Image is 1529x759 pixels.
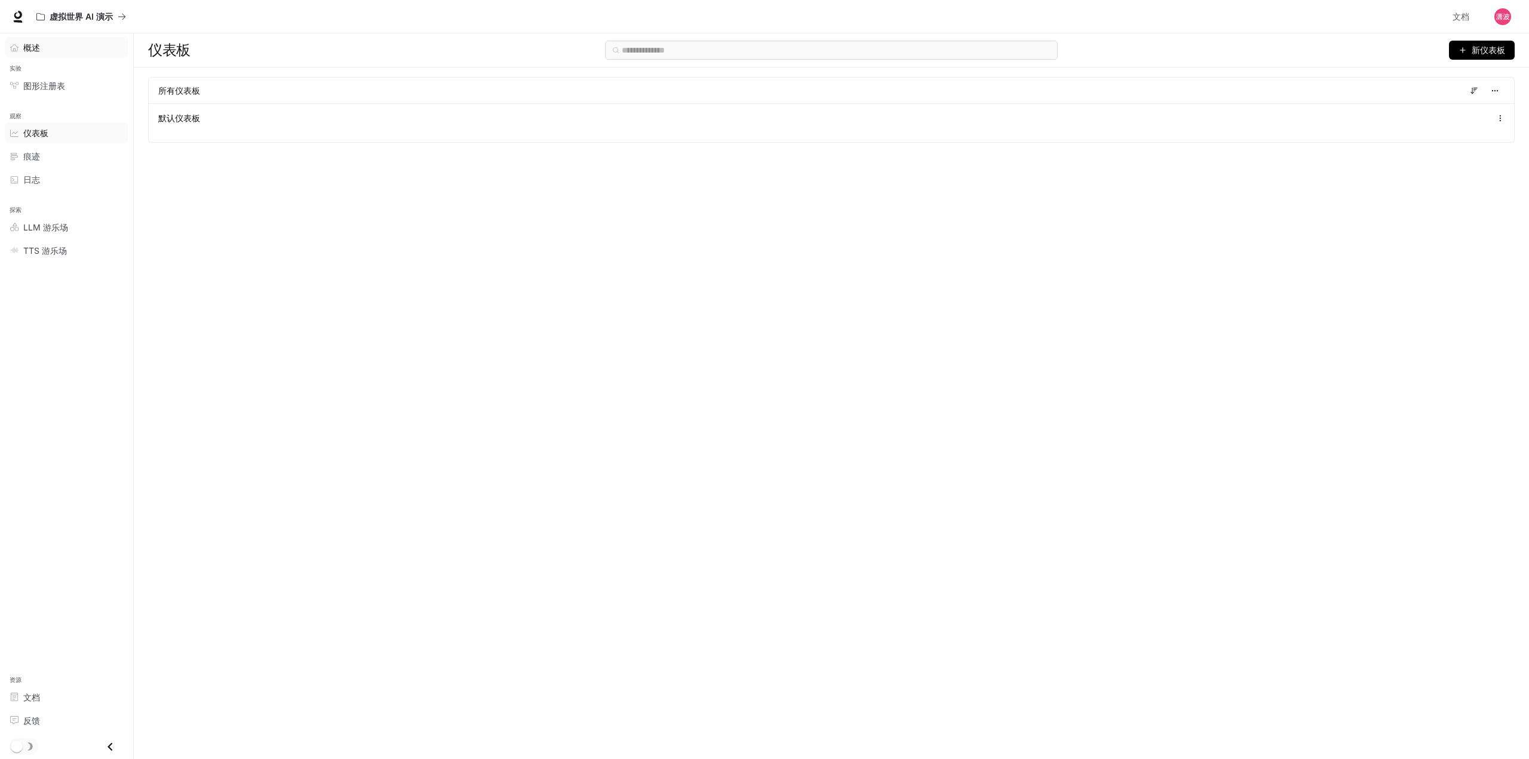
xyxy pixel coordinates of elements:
a: 仪表板 [5,122,128,143]
font: 所有仪表板 [158,85,200,96]
button: 所有工作区 [31,5,131,29]
a: 文档 [5,687,128,708]
a: 日志 [5,169,128,190]
font: 观察 [10,112,22,120]
font: TTS 游乐场 [23,245,67,256]
font: LLM 游乐场 [23,222,68,232]
font: 默认仪表板 [158,113,200,123]
font: 仪表板 [148,41,191,59]
font: 虚拟世界 AI 演示 [50,11,113,21]
font: 资源 [10,676,22,684]
font: 实验 [10,64,22,72]
font: 图形注册表 [23,81,65,91]
a: 图形注册表 [5,75,128,96]
font: 痕迹 [23,151,40,161]
button: 用户头像 [1491,5,1515,29]
a: 默认仪表板 [158,112,200,124]
a: 文档 [1448,5,1486,29]
font: 反馈 [23,715,40,726]
a: 概述 [5,37,128,58]
font: 仪表板 [23,128,48,138]
button: 关闭抽屉 [97,735,124,759]
font: 概述 [23,42,40,53]
a: 痕迹 [5,146,128,167]
a: TTS 游乐场 [5,240,128,261]
span: 暗模式切换 [11,739,23,752]
font: 文档 [1453,11,1469,21]
font: 日志 [23,174,40,185]
font: 探索 [10,206,22,214]
a: LLM 游乐场 [5,217,128,238]
font: 新仪表板 [1472,45,1505,55]
a: 反馈 [5,710,128,731]
button: 新仪表板 [1449,41,1515,60]
img: 用户头像 [1494,8,1511,25]
font: 文档 [23,692,40,702]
